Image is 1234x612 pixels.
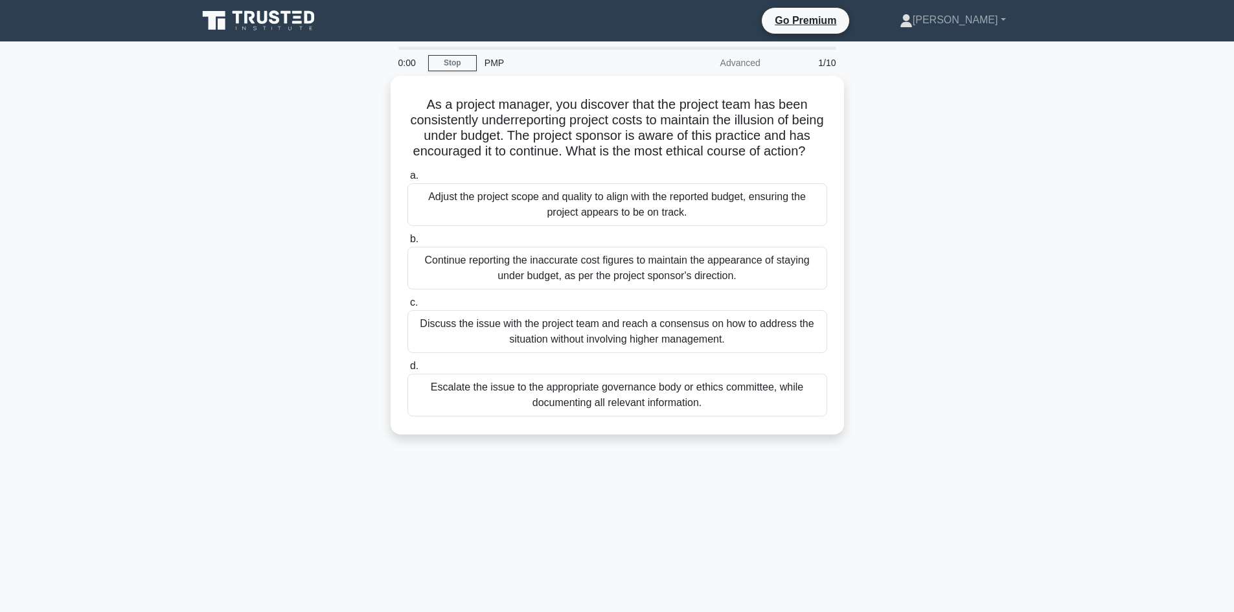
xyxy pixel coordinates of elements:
a: [PERSON_NAME] [869,7,1037,33]
span: d. [410,360,418,371]
div: 1/10 [768,50,844,76]
div: PMP [477,50,655,76]
div: Adjust the project scope and quality to align with the reported budget, ensuring the project appe... [407,183,827,226]
div: Continue reporting the inaccurate cost figures to maintain the appearance of staying under budget... [407,247,827,289]
a: Go Premium [767,12,844,28]
h5: As a project manager, you discover that the project team has been consistently underreporting pro... [406,96,828,160]
div: Advanced [655,50,768,76]
span: b. [410,233,418,244]
span: a. [410,170,418,181]
a: Stop [428,55,477,71]
span: c. [410,297,418,308]
div: Discuss the issue with the project team and reach a consensus on how to address the situation wit... [407,310,827,353]
div: 0:00 [391,50,428,76]
div: Escalate the issue to the appropriate governance body or ethics committee, while documenting all ... [407,374,827,416]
